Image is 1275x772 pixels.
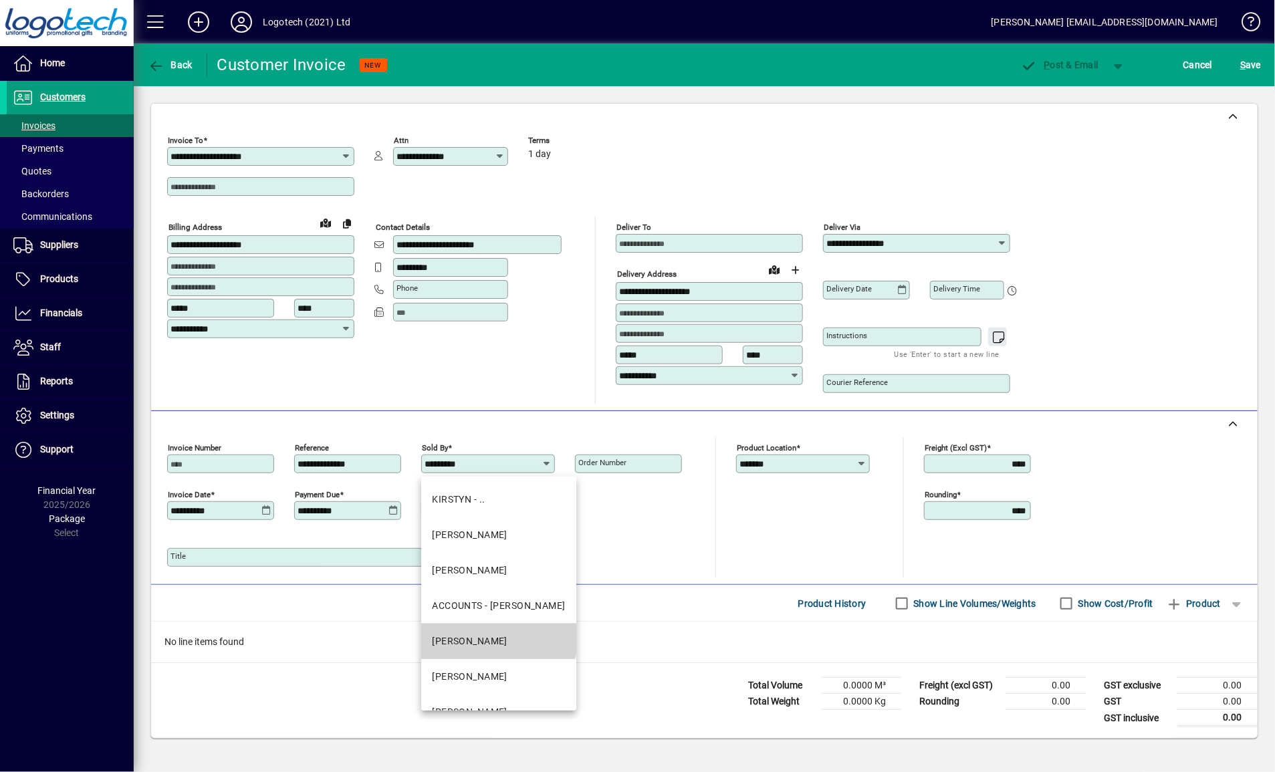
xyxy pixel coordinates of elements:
[7,205,134,228] a: Communications
[263,11,350,33] div: Logotech (2021) Ltd
[40,273,78,284] span: Products
[168,136,203,145] mat-label: Invoice To
[315,212,336,233] a: View on map
[7,229,134,262] a: Suppliers
[7,433,134,467] a: Support
[134,53,207,77] app-page-header-button: Back
[432,634,507,648] div: [PERSON_NAME]
[421,482,576,517] mat-option: KIRSTYN - ..
[7,47,134,80] a: Home
[40,57,65,68] span: Home
[1006,694,1086,710] td: 0.00
[895,346,1000,362] mat-hint: Use 'Enter' to start a new line
[40,92,86,102] span: Customers
[421,588,576,624] mat-option: ACCOUNTS - Julia
[616,223,651,232] mat-label: Deliver To
[7,365,134,398] a: Reports
[40,239,78,250] span: Suppliers
[1177,710,1258,727] td: 0.00
[40,410,74,420] span: Settings
[432,599,566,613] div: ACCOUNTS - [PERSON_NAME]
[1076,597,1153,610] label: Show Cost/Profit
[40,444,74,455] span: Support
[1232,3,1258,46] a: Knowledge Base
[1167,593,1221,614] span: Product
[1097,694,1177,710] td: GST
[798,593,866,614] span: Product History
[421,659,576,694] mat-option: SHERRYL - Sherryl
[422,443,448,453] mat-label: Sold by
[148,59,193,70] span: Back
[168,490,211,499] mat-label: Invoice date
[1237,53,1264,77] button: Save
[737,443,796,453] mat-label: Product location
[925,490,957,499] mat-label: Rounding
[295,443,329,453] mat-label: Reference
[151,622,1258,662] div: No line items found
[7,137,134,160] a: Payments
[741,678,822,694] td: Total Volume
[217,54,346,76] div: Customer Invoice
[1177,678,1258,694] td: 0.00
[913,678,1006,694] td: Freight (excl GST)
[49,513,85,524] span: Package
[1044,59,1050,70] span: P
[1183,54,1213,76] span: Cancel
[432,528,507,542] div: [PERSON_NAME]
[432,705,507,719] div: [PERSON_NAME]
[1177,694,1258,710] td: 0.00
[168,443,221,453] mat-label: Invoice number
[992,11,1218,33] div: [PERSON_NAME] [EMAIL_ADDRESS][DOMAIN_NAME]
[13,188,69,199] span: Backorders
[421,624,576,659] mat-option: KIM - Kim
[7,114,134,137] a: Invoices
[144,53,196,77] button: Back
[1006,678,1086,694] td: 0.00
[741,694,822,710] td: Total Weight
[1097,710,1177,727] td: GST inclusive
[1021,59,1098,70] span: ost & Email
[40,307,82,318] span: Financials
[13,143,64,154] span: Payments
[824,223,860,232] mat-label: Deliver via
[38,485,96,496] span: Financial Year
[7,160,134,182] a: Quotes
[1180,53,1216,77] button: Cancel
[432,493,485,507] div: KIRSTYN - ..
[40,376,73,386] span: Reports
[7,297,134,330] a: Financials
[826,378,888,387] mat-label: Courier Reference
[793,592,872,616] button: Product History
[13,120,55,131] span: Invoices
[7,399,134,432] a: Settings
[578,458,626,467] mat-label: Order number
[220,10,263,34] button: Profile
[822,694,902,710] td: 0.0000 Kg
[421,694,576,730] mat-option: STEWART - Stewart
[432,563,507,577] div: [PERSON_NAME]
[421,553,576,588] mat-option: ELIZABETH - Elizabeth
[1240,54,1261,76] span: ave
[925,443,987,453] mat-label: Freight (excl GST)
[432,670,507,684] div: [PERSON_NAME]
[1240,59,1246,70] span: S
[826,284,872,293] mat-label: Delivery date
[1014,53,1105,77] button: Post & Email
[40,342,61,352] span: Staff
[1097,678,1177,694] td: GST exclusive
[421,517,576,553] mat-option: ANGELIQUE - Angelique
[913,694,1006,710] td: Rounding
[170,551,186,561] mat-label: Title
[7,182,134,205] a: Backorders
[394,136,409,145] mat-label: Attn
[365,61,382,70] span: NEW
[826,331,867,340] mat-label: Instructions
[295,490,340,499] mat-label: Payment due
[911,597,1036,610] label: Show Line Volumes/Weights
[7,331,134,364] a: Staff
[13,166,51,176] span: Quotes
[396,283,418,293] mat-label: Phone
[528,136,608,145] span: Terms
[822,678,902,694] td: 0.0000 M³
[785,259,806,281] button: Choose address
